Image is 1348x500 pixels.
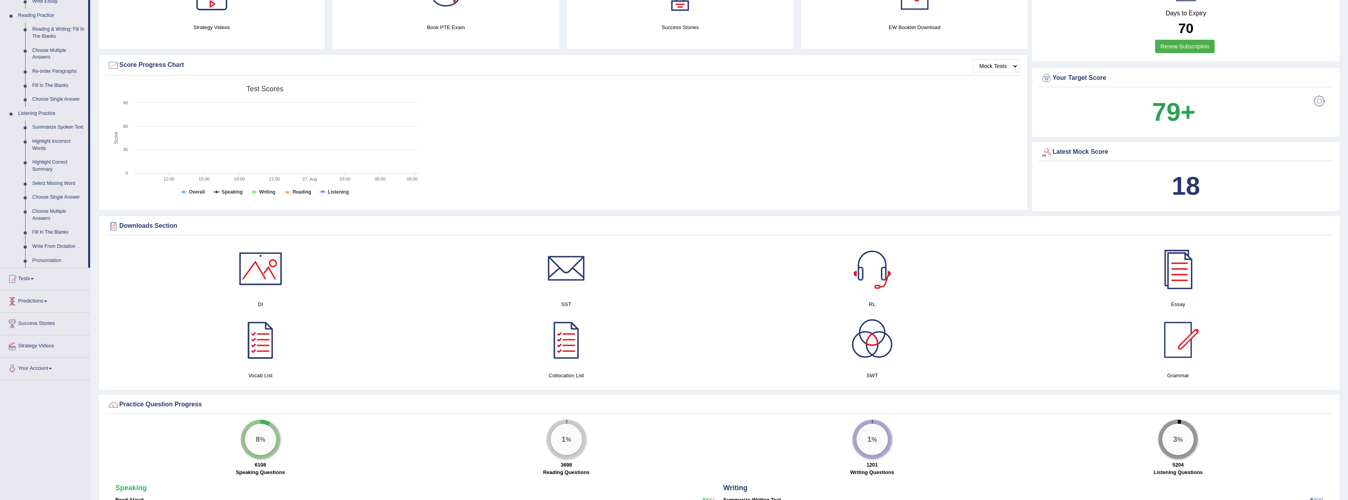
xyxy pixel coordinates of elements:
[29,79,88,93] a: Fill In The Blanks
[302,177,317,181] tspan: 27. Aug
[1029,371,1327,380] h4: Grammar
[29,22,88,43] a: Reading & Writing: Fill In The Blanks
[246,85,283,93] tspan: Test scores
[417,300,715,308] h4: SST
[189,189,205,195] tspan: Overall
[29,155,88,176] a: Highlight Correct Summary
[328,189,349,195] tspan: Listening
[0,358,90,377] a: Your Account
[107,59,1019,71] div: Score Progress Chart
[0,335,90,355] a: Strategy Videos
[867,462,878,468] strong: 1201
[29,65,88,79] a: Re-order Paragraphs
[255,462,266,468] strong: 6108
[723,484,748,492] strong: Writing
[856,424,888,455] div: %
[567,23,793,31] h4: Success Stories
[115,484,147,492] strong: Speaking
[245,424,276,455] div: %
[98,23,325,31] h4: Strategy Videos
[723,300,1021,308] h4: RL
[1041,146,1331,158] div: Latest Mock Score
[236,469,285,476] label: Speaking Questions
[126,171,128,175] text: 0
[0,268,90,288] a: Tests
[417,371,715,380] h4: Collocation List
[123,147,128,152] text: 30
[560,462,572,468] strong: 3698
[293,189,311,195] tspan: Reading
[113,132,119,144] tspan: Score
[407,177,418,181] text: 09:00
[29,190,88,205] a: Choose Single Answer
[551,424,582,455] div: %
[850,469,894,476] label: Writing Questions
[1172,462,1184,468] strong: 5204
[340,177,351,181] text: 03:00
[1155,40,1215,53] a: Renew Subscription
[1154,469,1203,476] label: Listening Questions
[333,23,559,31] h4: Book PTE Exam
[107,220,1331,232] div: Downloads Section
[222,189,242,195] tspan: Speaking
[29,92,88,107] a: Choose Single Answer
[1029,300,1327,308] h4: Essay
[29,205,88,225] a: Choose Multiple Answers
[269,177,280,181] text: 21:00
[259,189,275,195] tspan: Writing
[1152,98,1195,126] b: 79+
[29,120,88,135] a: Summarize Spoken Text
[0,313,90,332] a: Success Stories
[1173,435,1178,443] big: 3
[1041,10,1331,17] h4: Days to Expiry
[29,254,88,268] a: Pronunciation
[107,399,1331,411] div: Practice Question Progress
[111,371,409,380] h4: Vocab List
[867,435,872,443] big: 1
[255,435,260,443] big: 8
[1172,172,1200,200] b: 18
[375,177,386,181] text: 06:00
[15,9,88,23] a: Reading Practice
[199,177,210,181] text: 15:00
[29,240,88,254] a: Write From Dictation
[723,371,1021,380] h4: SWT
[1041,72,1331,84] div: Your Target Score
[234,177,245,181] text: 18:00
[15,107,88,121] a: Listening Practice
[111,300,409,308] h4: DI
[29,225,88,240] a: Fill In The Blanks
[561,435,566,443] big: 1
[163,177,174,181] text: 12:00
[1162,424,1194,455] div: %
[1178,20,1194,36] b: 70
[543,469,590,476] label: Reading Questions
[801,23,1028,31] h4: EW Booklet Download
[123,124,128,129] text: 60
[29,135,88,155] a: Highlight Incorrect Words
[0,290,90,310] a: Predictions
[29,44,88,65] a: Choose Multiple Answers
[123,100,128,105] text: 90
[29,177,88,191] a: Select Missing Word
